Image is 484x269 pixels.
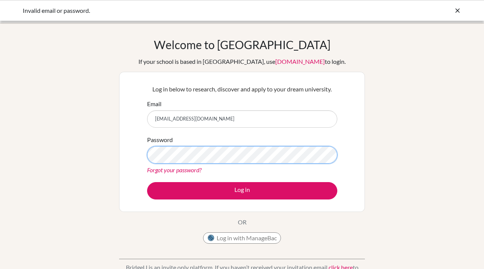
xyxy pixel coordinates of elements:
button: Log in [147,182,337,199]
label: Email [147,99,161,108]
a: [DOMAIN_NAME] [275,58,325,65]
div: Invalid email or password. [23,6,348,15]
a: Forgot your password? [147,166,202,173]
button: Log in with ManageBac [203,232,281,244]
h1: Welcome to [GEOGRAPHIC_DATA] [154,38,330,51]
p: OR [238,218,247,227]
p: Log in below to research, discover and apply to your dream university. [147,85,337,94]
div: If your school is based in [GEOGRAPHIC_DATA], use to login. [138,57,346,66]
label: Password [147,135,173,144]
